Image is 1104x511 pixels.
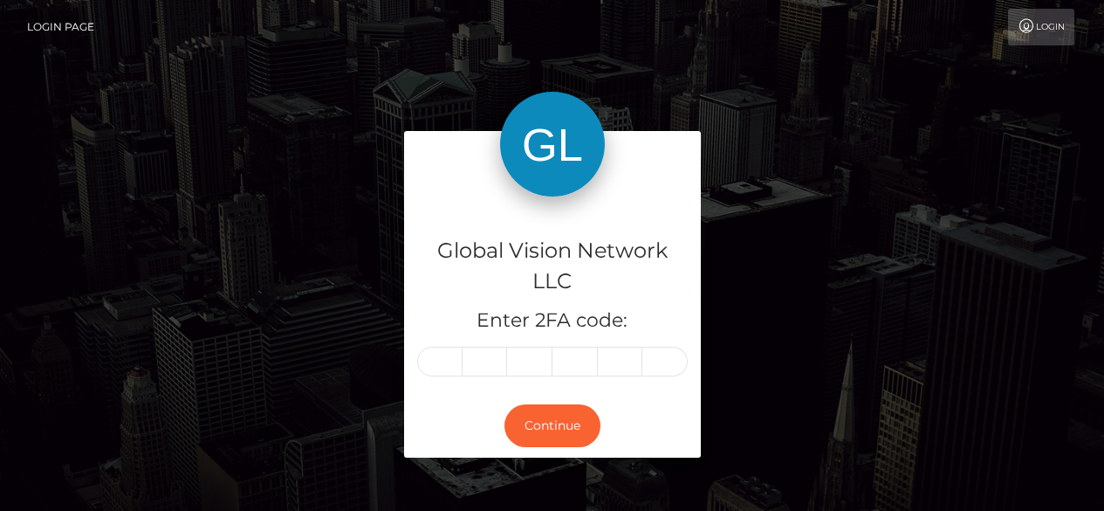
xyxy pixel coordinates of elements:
button: Continue [504,404,600,447]
a: Login Page [27,9,94,45]
h4: Global Vision Network LLC [417,236,688,297]
a: Login [1008,9,1074,45]
h5: Enter 2FA code: [417,307,688,335]
img: Global Vision Network LLC [500,92,605,197]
